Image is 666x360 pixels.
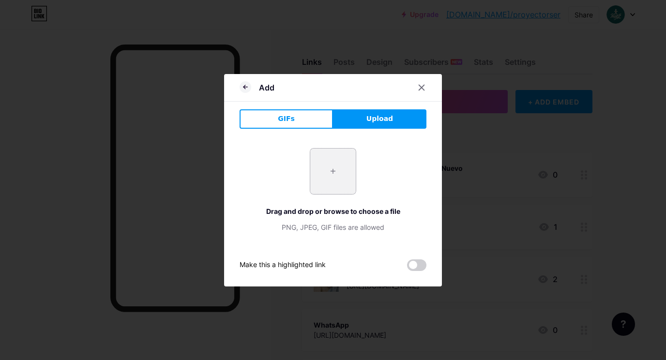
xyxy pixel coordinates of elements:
div: Make this a highlighted link [240,259,326,271]
div: Drag and drop or browse to choose a file [240,206,426,216]
span: Upload [366,114,393,124]
button: GIFs [240,109,333,129]
button: Upload [333,109,426,129]
div: Add [259,82,274,93]
div: PNG, JPEG, GIF files are allowed [240,222,426,232]
span: GIFs [278,114,295,124]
